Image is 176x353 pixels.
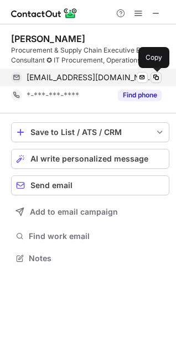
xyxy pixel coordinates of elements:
[29,253,165,263] span: Notes
[30,128,150,137] div: Save to List / ATS / CRM
[30,154,148,163] span: AI write personalized message
[11,45,169,65] div: Procurement & Supply Chain Executive Expert ✪ Consultant ✪ IT Procurement, Operations, Finance Le...
[29,231,165,241] span: Find work email
[11,33,85,44] div: [PERSON_NAME]
[11,251,169,266] button: Notes
[11,122,169,142] button: save-profile-one-click
[27,72,153,82] span: [EMAIL_ADDRESS][DOMAIN_NAME]
[11,175,169,195] button: Send email
[118,90,162,101] button: Reveal Button
[11,202,169,222] button: Add to email campaign
[11,7,77,20] img: ContactOut v5.3.10
[30,207,118,216] span: Add to email campaign
[11,149,169,169] button: AI write personalized message
[11,229,169,244] button: Find work email
[30,181,73,190] span: Send email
